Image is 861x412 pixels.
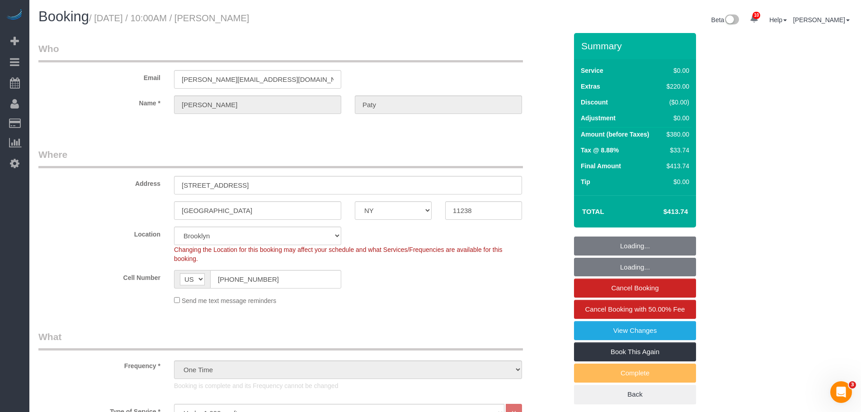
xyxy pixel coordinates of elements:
div: $380.00 [663,130,689,139]
input: City [174,201,341,220]
span: Cancel Booking with 50.00% Fee [585,305,685,313]
div: $220.00 [663,82,689,91]
a: [PERSON_NAME] [793,16,850,24]
span: Booking [38,9,89,24]
label: Name * [32,95,167,108]
input: First Name [174,95,341,114]
input: Last Name [355,95,522,114]
strong: Total [582,208,604,215]
h4: $413.74 [636,208,688,216]
label: Adjustment [581,114,616,123]
span: 10 [753,12,760,19]
input: Cell Number [210,270,341,289]
a: Cancel Booking with 50.00% Fee [574,300,696,319]
p: Booking is complete and its Frequency cannot be changed [174,381,522,390]
label: Amount (before Taxes) [581,130,649,139]
a: Help [769,16,787,24]
label: Tax @ 8.88% [581,146,619,155]
label: Cell Number [32,270,167,282]
legend: Who [38,42,523,62]
label: Tip [581,177,590,186]
input: Email [174,70,341,89]
div: $0.00 [663,177,689,186]
a: Cancel Booking [574,279,696,298]
label: Discount [581,98,608,107]
label: Service [581,66,603,75]
label: Frequency * [32,358,167,370]
label: Email [32,70,167,82]
a: Back [574,385,696,404]
a: Book This Again [574,342,696,361]
legend: What [38,330,523,350]
span: 3 [849,381,856,388]
label: Location [32,227,167,239]
div: $0.00 [663,114,689,123]
label: Extras [581,82,600,91]
small: / [DATE] / 10:00AM / [PERSON_NAME] [89,13,249,23]
h3: Summary [581,41,692,51]
div: ($0.00) [663,98,689,107]
input: Zip Code [445,201,522,220]
a: View Changes [574,321,696,340]
a: 10 [745,9,763,29]
a: Beta [711,16,739,24]
legend: Where [38,148,523,168]
iframe: Intercom live chat [830,381,852,403]
div: $0.00 [663,66,689,75]
label: Final Amount [581,161,621,170]
span: Send me text message reminders [182,297,276,304]
div: $33.74 [663,146,689,155]
label: Address [32,176,167,188]
span: Changing the Location for this booking may affect your schedule and what Services/Frequencies are... [174,246,503,262]
img: Automaid Logo [5,9,24,22]
img: New interface [724,14,739,26]
div: $413.74 [663,161,689,170]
